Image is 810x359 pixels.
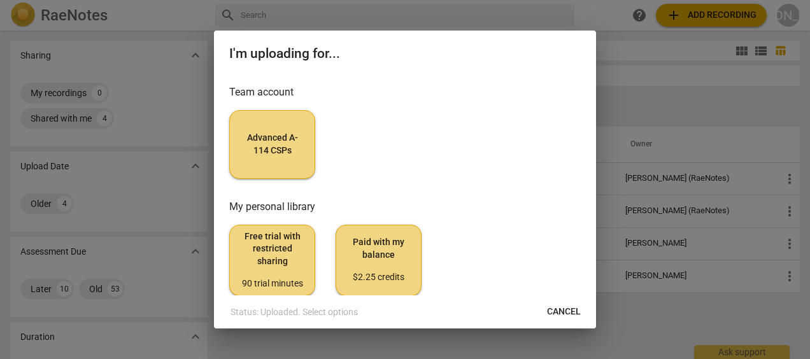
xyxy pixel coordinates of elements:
button: Paid with my balance$2.25 credits [336,225,422,296]
span: Advanced A-114 CSPs [240,132,304,157]
button: Cancel [537,300,591,323]
span: Free trial with restricted sharing [240,230,304,290]
button: Advanced A-114 CSPs [229,110,315,179]
div: $2.25 credits [346,271,411,284]
span: Paid with my balance [346,236,411,284]
h3: My personal library [229,199,581,215]
h2: I'm uploading for... [229,46,581,62]
button: Free trial with restricted sharing90 trial minutes [229,225,315,296]
p: Status: Uploaded. Select options [231,306,358,319]
h3: Team account [229,85,581,100]
div: 90 trial minutes [240,278,304,290]
span: Cancel [547,306,581,318]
